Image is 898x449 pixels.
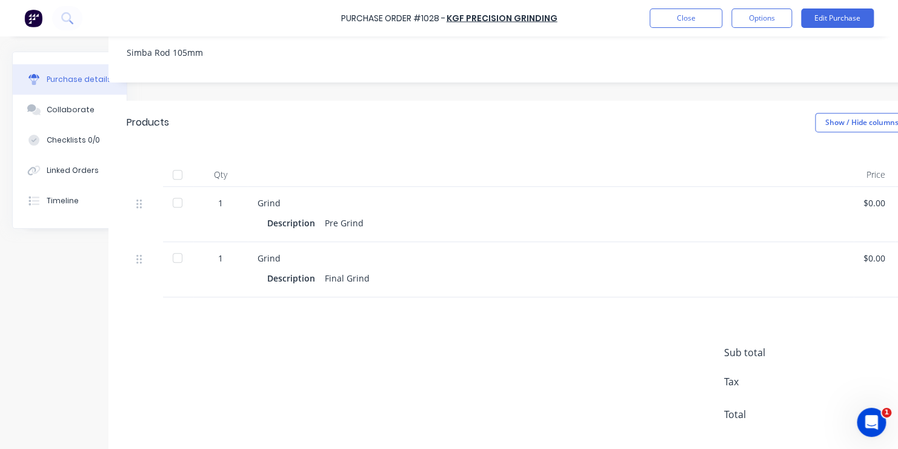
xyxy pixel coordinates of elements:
iframe: Intercom live chat [857,408,886,437]
div: Products [127,115,169,130]
div: Price [854,163,895,187]
span: Total [724,407,815,422]
div: Final Grind [325,269,370,287]
div: Description [267,214,325,232]
div: $0.00 [863,197,885,209]
div: Timeline [47,195,79,206]
div: Linked Orders [47,165,99,176]
div: 1 [203,197,238,209]
button: Edit Purchase [801,8,874,28]
div: Grind [258,252,844,265]
div: Qty [193,163,248,187]
button: Checklists 0/0 [13,125,127,155]
div: Purchase Order #1028 - [341,12,445,25]
div: Collaborate [47,104,95,115]
span: 1 [882,408,891,417]
a: KGF Precision Grinding [447,12,557,24]
button: Options [731,8,792,28]
div: Description [267,269,325,287]
div: Pre Grind [325,214,364,232]
button: Close [650,8,722,28]
div: Purchase details [47,74,111,85]
div: Grind [258,197,844,209]
img: Factory [24,9,42,27]
button: Purchase details [13,64,127,95]
button: Collaborate [13,95,127,125]
button: Timeline [13,186,127,216]
div: Checklists 0/0 [47,135,100,146]
button: Linked Orders [13,155,127,186]
span: Tax [724,374,815,389]
div: 1 [203,252,238,265]
span: Sub total [724,345,815,360]
div: $0.00 [863,252,885,265]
